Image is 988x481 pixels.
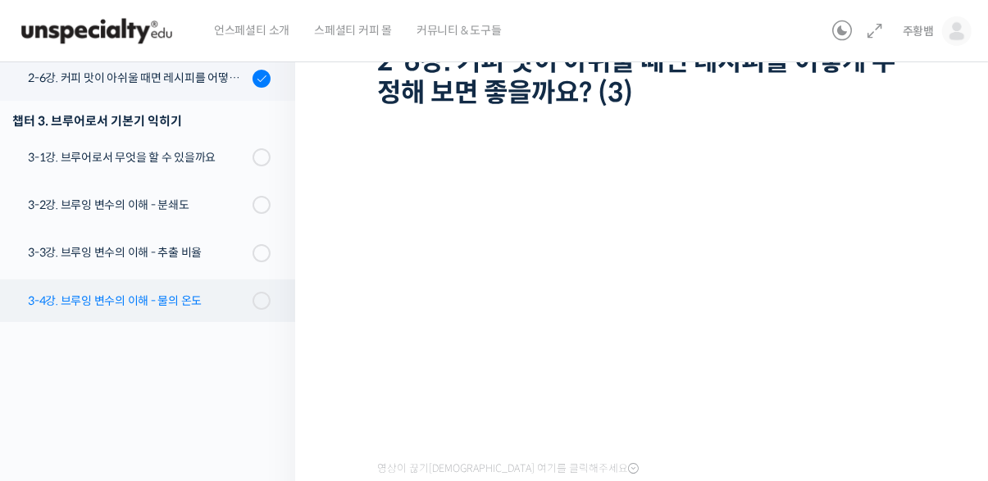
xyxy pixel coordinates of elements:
[52,370,61,383] span: 홈
[253,370,273,383] span: 설정
[28,69,248,87] div: 2-6강. 커피 맛이 아쉬울 때면 레시피를 어떻게 수정해 보면 좋을까요? (3)
[150,370,170,383] span: 대화
[212,345,315,386] a: 설정
[28,148,248,166] div: 3-1강. 브루어로서 무엇을 할 수 있을까요
[377,46,914,109] h1: 2-6강. 커피 맛이 아쉬울 때면 레시피를 어떻게 수정해 보면 좋을까요? (3)
[108,345,212,386] a: 대화
[28,292,248,310] div: 3-4강. 브루잉 변수의 이해 - 물의 온도
[12,110,271,132] div: 챕터 3. 브루어로서 기본기 익히기
[5,345,108,386] a: 홈
[377,462,639,475] span: 영상이 끊기[DEMOGRAPHIC_DATA] 여기를 클릭해주세요
[903,24,934,39] span: 주황뱀
[28,243,248,261] div: 3-3강. 브루잉 변수의 이해 - 추출 비율
[28,196,248,214] div: 3-2강. 브루잉 변수의 이해 - 분쇄도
